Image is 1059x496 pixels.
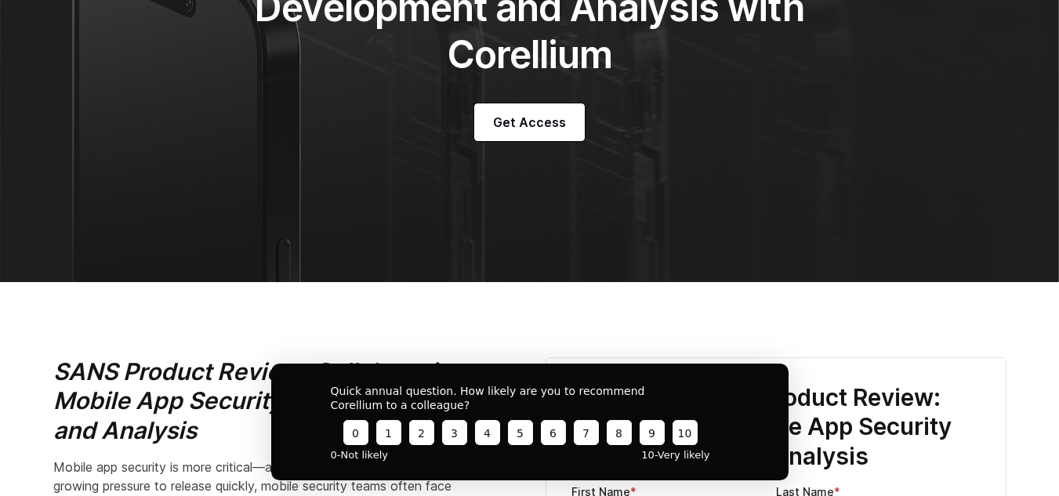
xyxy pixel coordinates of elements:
i: SANS Product Review: Collaborative Mobile App Security Development and Analysis [53,357,463,444]
iframe: Survey from Corellium [271,364,789,480]
a: Get Access [474,103,585,141]
span: Get Access [493,113,566,132]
